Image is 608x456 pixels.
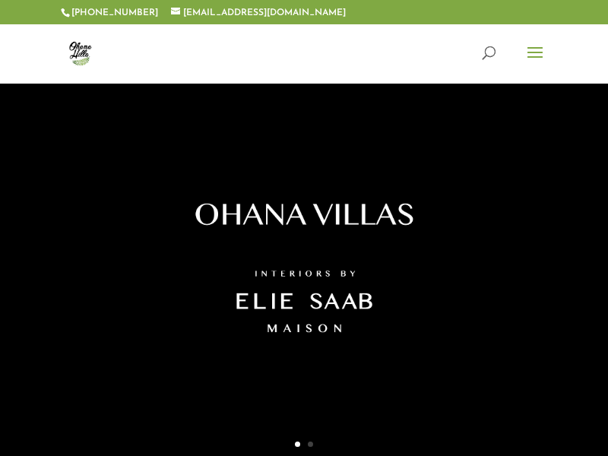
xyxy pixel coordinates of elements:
a: [PHONE_NUMBER] [71,8,158,17]
a: [EMAIL_ADDRESS][DOMAIN_NAME] [171,8,346,17]
img: ohana-hills [64,36,97,69]
a: 2 [308,442,313,447]
a: 1 [295,442,300,447]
